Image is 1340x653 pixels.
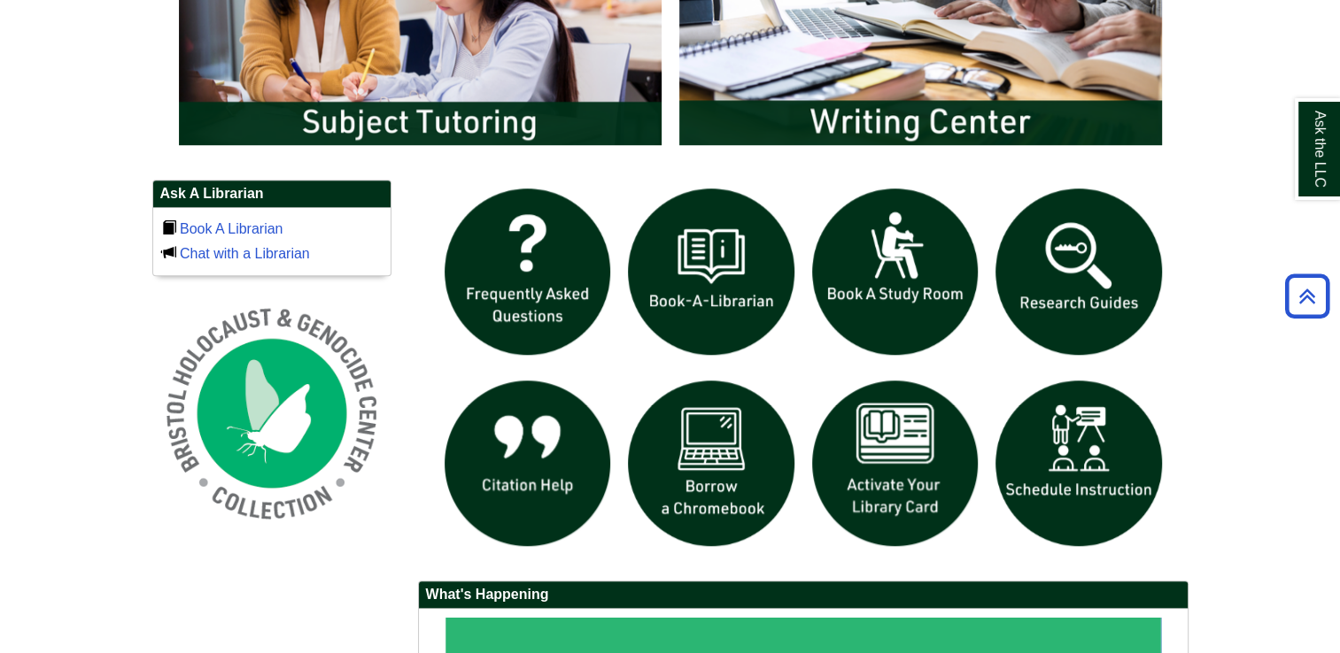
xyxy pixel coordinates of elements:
[619,372,803,556] img: Borrow a chromebook icon links to the borrow a chromebook web page
[436,180,1171,563] div: slideshow
[180,246,310,261] a: Chat with a Librarian
[803,180,988,364] img: book a study room icon links to book a study room web page
[803,372,988,556] img: activate Library Card icon links to form to activate student ID into library card
[180,221,283,236] a: Book A Librarian
[419,581,1188,609] h2: What's Happening
[619,180,803,364] img: Book a Librarian icon links to book a librarian web page
[987,372,1171,556] img: For faculty. Schedule Library Instruction icon links to form.
[436,180,620,364] img: frequently asked questions
[1279,284,1336,308] a: Back to Top
[987,180,1171,364] img: Research Guides icon links to research guides web page
[436,372,620,556] img: citation help icon links to citation help guide page
[152,294,391,533] img: Holocaust and Genocide Collection
[153,181,391,208] h2: Ask A Librarian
